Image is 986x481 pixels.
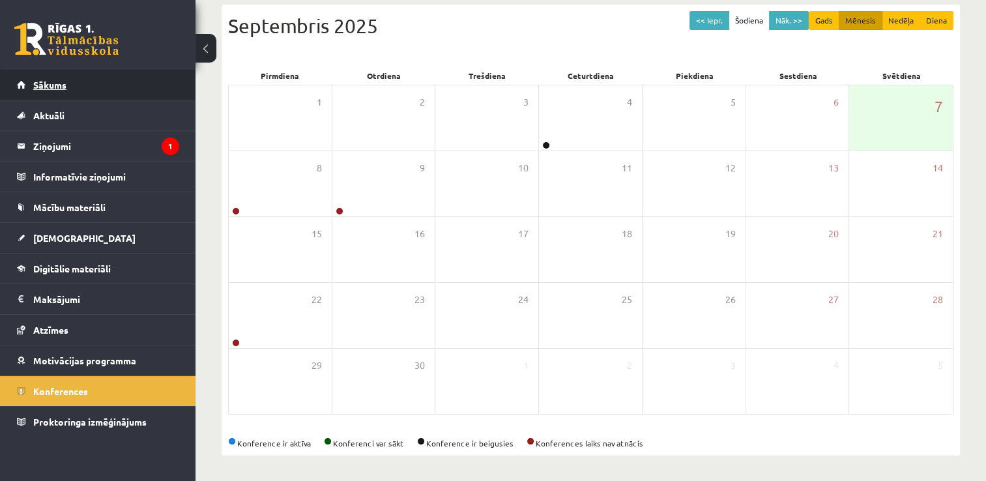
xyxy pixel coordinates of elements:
[317,95,322,109] span: 1
[731,358,736,373] span: 3
[828,293,839,307] span: 27
[627,95,632,109] span: 4
[17,345,179,375] a: Motivācijas programma
[17,376,179,406] a: Konferences
[938,358,943,373] span: 5
[622,293,632,307] span: 25
[769,11,809,30] button: Nāk. >>
[17,284,179,314] a: Maksājumi
[420,161,425,175] span: 9
[435,66,539,85] div: Trešdiena
[33,109,65,121] span: Aktuāli
[33,355,136,366] span: Motivācijas programma
[725,227,736,241] span: 19
[312,293,322,307] span: 22
[162,138,179,155] i: 1
[312,227,322,241] span: 15
[33,263,111,274] span: Digitālie materiāli
[850,66,953,85] div: Svētdiena
[920,11,953,30] button: Diena
[414,293,425,307] span: 23
[33,416,147,428] span: Proktoringa izmēģinājums
[828,227,839,241] span: 20
[643,66,746,85] div: Piekdiena
[839,11,882,30] button: Mēnesis
[17,100,179,130] a: Aktuāli
[731,95,736,109] span: 5
[420,95,425,109] span: 2
[33,162,179,192] legend: Informatīvie ziņojumi
[518,293,529,307] span: 24
[523,95,529,109] span: 3
[17,223,179,253] a: [DEMOGRAPHIC_DATA]
[228,11,953,40] div: Septembris 2025
[729,11,770,30] button: Šodiena
[523,358,529,373] span: 1
[14,23,119,55] a: Rīgas 1. Tālmācības vidusskola
[622,161,632,175] span: 11
[809,11,839,30] button: Gads
[414,227,425,241] span: 16
[33,385,88,397] span: Konferences
[414,358,425,373] span: 30
[228,66,332,85] div: Pirmdiena
[725,161,736,175] span: 12
[33,232,136,244] span: [DEMOGRAPHIC_DATA]
[17,254,179,284] a: Digitālie materiāli
[935,95,943,117] span: 7
[17,162,179,192] a: Informatīvie ziņojumi
[33,324,68,336] span: Atzīmes
[33,284,179,314] legend: Maksājumi
[834,95,839,109] span: 6
[17,131,179,161] a: Ziņojumi1
[312,358,322,373] span: 29
[228,437,953,449] div: Konference ir aktīva Konferenci var sākt Konference ir beigusies Konferences laiks nav atnācis
[622,227,632,241] span: 18
[17,70,179,100] a: Sākums
[834,358,839,373] span: 4
[725,293,736,307] span: 26
[933,293,943,307] span: 28
[746,66,850,85] div: Sestdiena
[689,11,729,30] button: << Iepr.
[33,201,106,213] span: Mācību materiāli
[518,161,529,175] span: 10
[518,227,529,241] span: 17
[539,66,643,85] div: Ceturtdiena
[882,11,920,30] button: Nedēļa
[627,358,632,373] span: 2
[17,407,179,437] a: Proktoringa izmēģinājums
[332,66,435,85] div: Otrdiena
[33,79,66,91] span: Sākums
[17,315,179,345] a: Atzīmes
[17,192,179,222] a: Mācību materiāli
[933,227,943,241] span: 21
[33,131,179,161] legend: Ziņojumi
[828,161,839,175] span: 13
[317,161,322,175] span: 8
[933,161,943,175] span: 14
